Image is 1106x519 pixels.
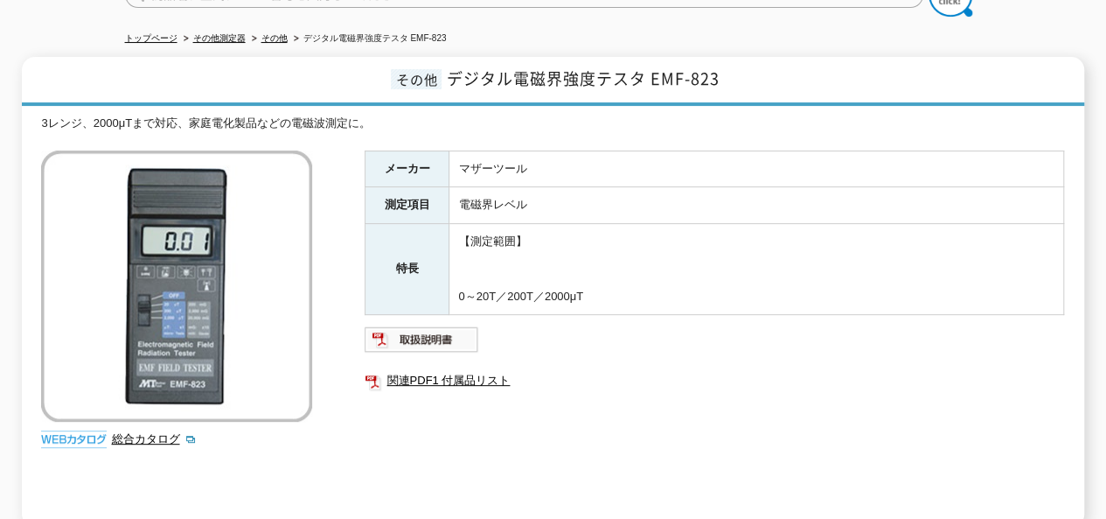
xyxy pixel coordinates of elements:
[365,224,449,315] th: 特長
[41,151,312,422] img: デジタル電磁界強度テスタ EMF-823
[365,369,1064,392] a: 関連PDF1 付属品リスト
[261,33,288,43] a: その他
[365,151,449,187] th: メーカー
[41,115,1064,133] div: 3レンジ、2000μTまで対応、家庭電化製品などの電磁波測定に。
[449,187,1064,224] td: 電磁界レベル
[449,151,1064,187] td: マザーツール
[290,30,447,48] li: デジタル電磁界強度テスタ EMF-823
[365,187,449,224] th: 測定項目
[41,431,107,448] img: webカタログ
[446,67,719,90] span: デジタル電磁界強度テスタ EMF-823
[449,224,1064,315] td: 【測定範囲】 0～20T／200T／2000μT
[111,432,197,445] a: 総合カタログ
[391,69,442,89] span: その他
[365,326,479,354] img: 取扱説明書
[125,33,177,43] a: トップページ
[193,33,246,43] a: その他測定器
[365,338,479,351] a: 取扱説明書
